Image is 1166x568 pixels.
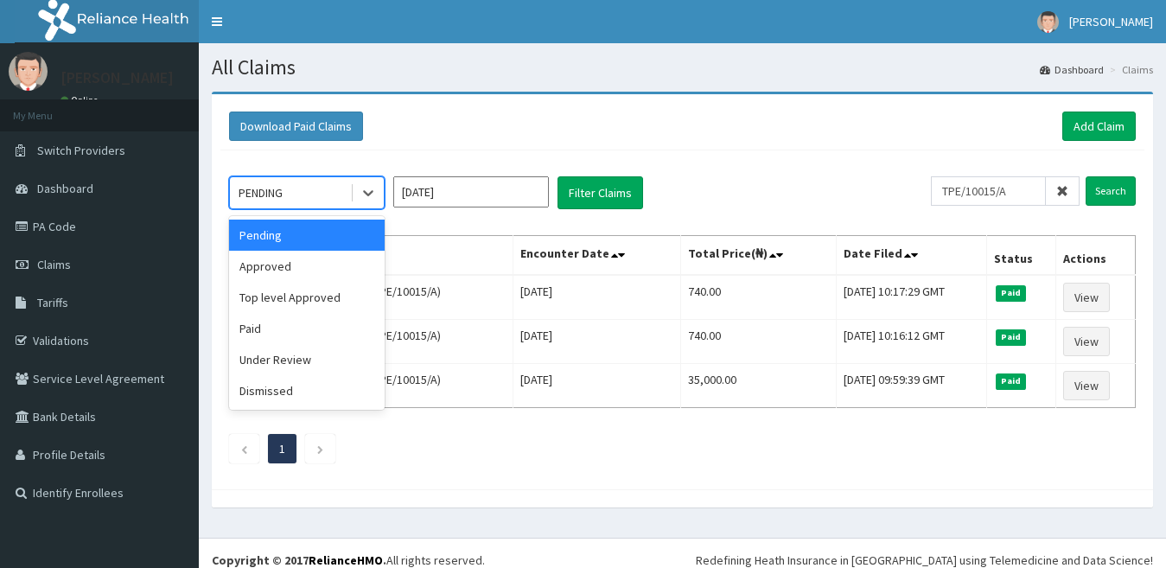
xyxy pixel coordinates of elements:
input: Search [1086,176,1136,206]
span: Tariffs [37,295,68,310]
div: Under Review [229,344,385,375]
button: Filter Claims [558,176,643,209]
td: 740.00 [681,320,837,364]
td: [DATE] 09:59:39 GMT [837,364,987,408]
a: Previous page [240,441,248,456]
th: Date Filed [837,236,987,276]
div: Dismissed [229,375,385,406]
h1: All Claims [212,56,1153,79]
span: Dashboard [37,181,93,196]
a: Add Claim [1062,112,1136,141]
div: PENDING [239,184,283,201]
span: Paid [996,329,1027,345]
td: [DATE] 10:16:12 GMT [837,320,987,364]
a: View [1063,371,1110,400]
a: RelianceHMO [309,552,383,568]
button: Download Paid Claims [229,112,363,141]
th: Encounter Date [513,236,680,276]
td: [DATE] [513,275,680,320]
span: Paid [996,373,1027,389]
td: [DATE] [513,320,680,364]
td: 35,000.00 [681,364,837,408]
div: Pending [229,220,385,251]
th: Status [986,236,1055,276]
p: [PERSON_NAME] [61,70,174,86]
img: User Image [1037,11,1059,33]
td: 740.00 [681,275,837,320]
a: View [1063,283,1110,312]
th: Total Price(₦) [681,236,837,276]
a: View [1063,327,1110,356]
td: [DATE] 10:17:29 GMT [837,275,987,320]
div: Top level Approved [229,282,385,313]
input: Select Month and Year [393,176,549,207]
span: Paid [996,285,1027,301]
a: Online [61,94,102,106]
span: [PERSON_NAME] [1069,14,1153,29]
span: Switch Providers [37,143,125,158]
img: User Image [9,52,48,91]
th: Actions [1056,236,1136,276]
li: Claims [1105,62,1153,77]
a: Next page [316,441,324,456]
input: Search by HMO ID [931,176,1046,206]
strong: Copyright © 2017 . [212,552,386,568]
td: [DATE] [513,364,680,408]
div: Approved [229,251,385,282]
a: Page 1 is your current page [279,441,285,456]
a: Dashboard [1040,62,1104,77]
span: Claims [37,257,71,272]
div: Paid [229,313,385,344]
